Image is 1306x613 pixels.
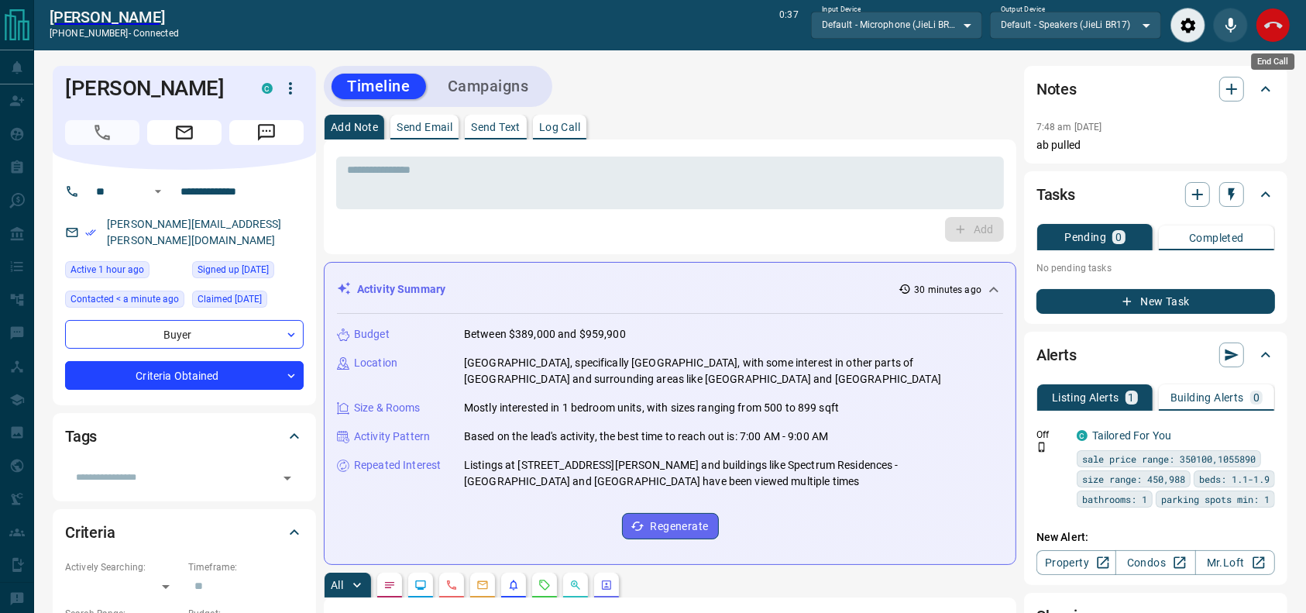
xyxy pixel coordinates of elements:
[445,579,458,591] svg: Calls
[65,291,184,312] div: Tue Aug 12 2025
[50,8,179,26] a: [PERSON_NAME]
[1082,451,1256,467] span: sale price range: 350100,1055890
[1036,442,1047,453] svg: Push Notification Only
[1161,491,1270,507] span: parking spots min: 1
[1036,336,1275,374] div: Alerts
[65,520,115,545] h2: Criteria
[188,560,304,574] p: Timeframe:
[464,326,626,343] p: Between $389,000 and $959,900
[432,74,545,99] button: Campaigns
[1036,77,1077,102] h2: Notes
[354,457,441,474] p: Repeated Interest
[1036,550,1116,575] a: Property
[397,122,452,133] p: Send Email
[65,514,304,551] div: Criteria
[229,120,304,145] span: Message
[354,355,397,371] p: Location
[354,400,421,416] p: Size & Rooms
[1256,8,1291,43] div: End Call
[1253,392,1260,403] p: 0
[1064,232,1106,243] p: Pending
[1036,137,1275,153] p: ab pulled
[507,579,520,591] svg: Listing Alerts
[65,320,304,349] div: Buyer
[471,122,521,133] p: Send Text
[1213,8,1248,43] div: Mute
[331,580,343,591] p: All
[1115,232,1122,243] p: 0
[70,291,179,307] span: Contacted < a minute ago
[65,361,304,390] div: Criteria Obtained
[1001,5,1045,15] label: Output Device
[1052,392,1119,403] p: Listing Alerts
[1115,550,1195,575] a: Condos
[192,291,304,312] div: Fri Aug 08 2025
[1170,392,1244,403] p: Building Alerts
[107,218,282,246] a: [PERSON_NAME][EMAIL_ADDRESS][PERSON_NAME][DOMAIN_NAME]
[538,579,551,591] svg: Requests
[198,291,262,307] span: Claimed [DATE]
[198,262,269,277] span: Signed up [DATE]
[1036,182,1075,207] h2: Tasks
[149,182,167,201] button: Open
[277,467,298,489] button: Open
[65,418,304,455] div: Tags
[65,261,184,283] div: Tue Aug 12 2025
[1195,550,1275,575] a: Mr.Loft
[354,326,390,343] p: Budget
[1092,429,1171,442] a: Tailored For You
[1251,53,1294,70] div: End Call
[914,283,981,297] p: 30 minutes ago
[65,120,139,145] span: Call
[357,281,445,298] p: Activity Summary
[464,355,1003,387] p: [GEOGRAPHIC_DATA], specifically [GEOGRAPHIC_DATA], with some interest in other parts of [GEOGRAPH...
[811,12,982,38] div: Default - Microphone (JieLi BR17)
[1082,491,1147,507] span: bathrooms: 1
[600,579,613,591] svg: Agent Actions
[65,424,97,449] h2: Tags
[539,122,580,133] p: Log Call
[822,5,861,15] label: Input Device
[65,560,180,574] p: Actively Searching:
[464,457,1003,490] p: Listings at [STREET_ADDRESS][PERSON_NAME] and buildings like Spectrum Residences - [GEOGRAPHIC_DA...
[337,275,1003,304] div: Activity Summary30 minutes ago
[65,76,239,101] h1: [PERSON_NAME]
[622,513,719,539] button: Regenerate
[1036,71,1275,108] div: Notes
[1170,8,1205,43] div: Audio Settings
[192,261,304,283] div: Thu Aug 07 2025
[331,122,378,133] p: Add Note
[1082,471,1185,487] span: size range: 450,988
[1036,343,1077,367] h2: Alerts
[1189,232,1244,243] p: Completed
[464,429,828,445] p: Based on the lead's activity, the best time to reach out is: 7:00 AM - 9:00 AM
[779,8,798,43] p: 0:37
[476,579,489,591] svg: Emails
[414,579,427,591] svg: Lead Browsing Activity
[50,26,179,40] p: [PHONE_NUMBER] -
[1077,430,1088,441] div: condos.ca
[70,262,144,277] span: Active 1 hour ago
[569,579,582,591] svg: Opportunities
[1036,257,1275,280] p: No pending tasks
[133,28,179,39] span: connected
[332,74,426,99] button: Timeline
[1036,122,1102,133] p: 7:48 am [DATE]
[85,227,96,238] svg: Email Verified
[1036,176,1275,213] div: Tasks
[990,12,1161,38] div: Default - Speakers (JieLi BR17)
[383,579,396,591] svg: Notes
[1036,289,1275,314] button: New Task
[1129,392,1135,403] p: 1
[1036,529,1275,546] p: New Alert:
[1036,428,1067,442] p: Off
[147,120,222,145] span: Email
[1199,471,1270,487] span: beds: 1.1-1.9
[464,400,839,416] p: Mostly interested in 1 bedroom units, with sizes ranging from 500 to 899 sqft
[354,429,430,445] p: Activity Pattern
[262,83,273,94] div: condos.ca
